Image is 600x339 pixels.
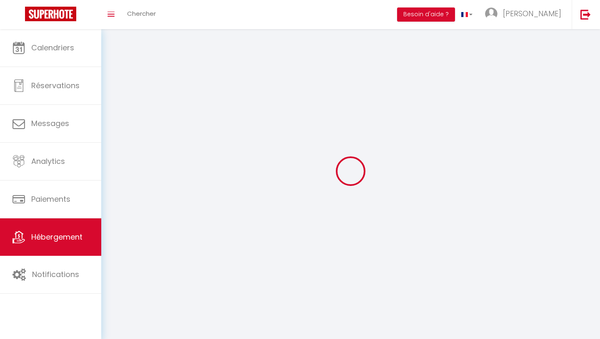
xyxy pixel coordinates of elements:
[25,7,76,21] img: Super Booking
[127,9,156,18] span: Chercher
[485,7,497,20] img: ...
[31,194,70,204] span: Paiements
[31,42,74,53] span: Calendriers
[503,8,561,19] span: [PERSON_NAME]
[580,9,591,20] img: logout
[31,118,69,129] span: Messages
[397,7,455,22] button: Besoin d'aide ?
[31,232,82,242] span: Hébergement
[31,156,65,166] span: Analytics
[31,80,80,91] span: Réservations
[32,269,79,280] span: Notifications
